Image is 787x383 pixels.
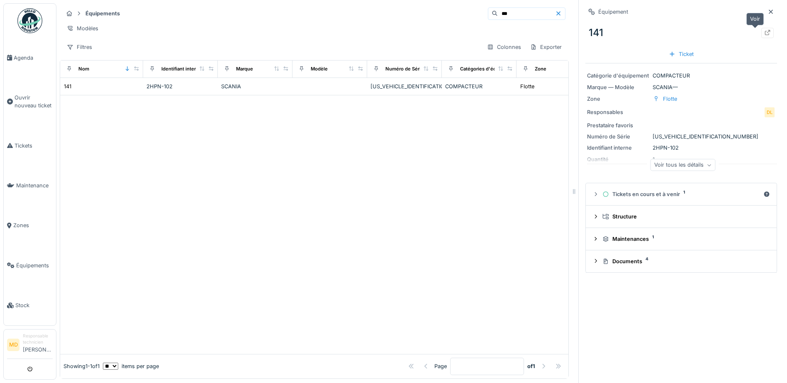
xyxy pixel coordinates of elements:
strong: of 1 [527,362,535,370]
div: Zone [535,65,546,73]
summary: Tickets en cours et à venir1 [589,187,773,202]
div: [US_VEHICLE_IDENTIFICATION_NUMBER] [370,82,439,90]
div: Ticket [665,48,697,60]
div: Flotte [520,82,534,90]
div: Nom [78,65,89,73]
span: Maintenance [16,182,53,189]
span: Équipements [16,262,53,269]
div: Flotte [663,95,677,103]
div: COMPACTEUR [587,72,775,80]
li: [PERSON_NAME] [23,333,53,357]
a: Équipements [4,245,56,285]
div: Showing 1 - 1 of 1 [63,362,100,370]
span: Tickets [15,142,53,150]
li: MD [7,339,19,351]
div: Numéro de Série [587,133,649,141]
div: Identifiant interne [587,144,649,152]
span: Zones [13,221,53,229]
div: SCANIA — [587,83,775,91]
div: Page [434,362,447,370]
span: Stock [15,301,53,309]
a: Zones [4,206,56,245]
div: Tickets en cours et à venir [602,190,760,198]
summary: Maintenances1 [589,231,773,247]
a: MD Responsable technicien[PERSON_NAME] [7,333,53,359]
div: Exporter [526,41,565,53]
strong: Équipements [82,10,123,17]
div: Responsable technicien [23,333,53,346]
div: Modèles [63,22,102,34]
div: Documents [602,257,767,265]
div: Marque — Modèle [587,83,649,91]
div: 141 [64,82,71,90]
a: Ouvrir nouveau ticket [4,78,56,126]
a: Maintenance [4,165,56,205]
img: Badge_color-CXgf-gQk.svg [17,8,42,33]
div: [US_VEHICLE_IDENTIFICATION_NUMBER] [587,133,775,141]
div: Structure [602,213,767,221]
div: DL [764,107,775,118]
div: Numéro de Série [385,65,424,73]
div: 141 [585,22,777,44]
a: Stock [4,286,56,325]
div: Maintenances [602,235,767,243]
div: Modèle [311,65,328,73]
div: 2HPN-102 [146,82,214,90]
summary: Structure [589,209,773,224]
div: Colonnes [483,41,525,53]
div: Zone [587,95,649,103]
a: Tickets [4,126,56,165]
div: Catégorie d'équipement [587,72,649,80]
span: Ouvrir nouveau ticket [15,94,53,109]
div: Voir [746,13,764,25]
div: items per page [103,362,159,370]
div: 2HPN-102 [587,144,775,152]
div: SCANIA [221,82,289,90]
span: Agenda [14,54,53,62]
a: Agenda [4,38,56,78]
div: COMPACTEUR [445,82,513,90]
div: Prestataire favoris [587,121,649,129]
div: Catégories d'équipement [460,65,518,73]
div: Filtres [63,41,96,53]
div: Équipement [598,8,628,16]
summary: Documents4 [589,254,773,269]
div: Voir tous les détails [651,159,716,171]
div: Responsables [587,108,649,116]
div: Identifiant interne [161,65,202,73]
div: Marque [236,65,253,73]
